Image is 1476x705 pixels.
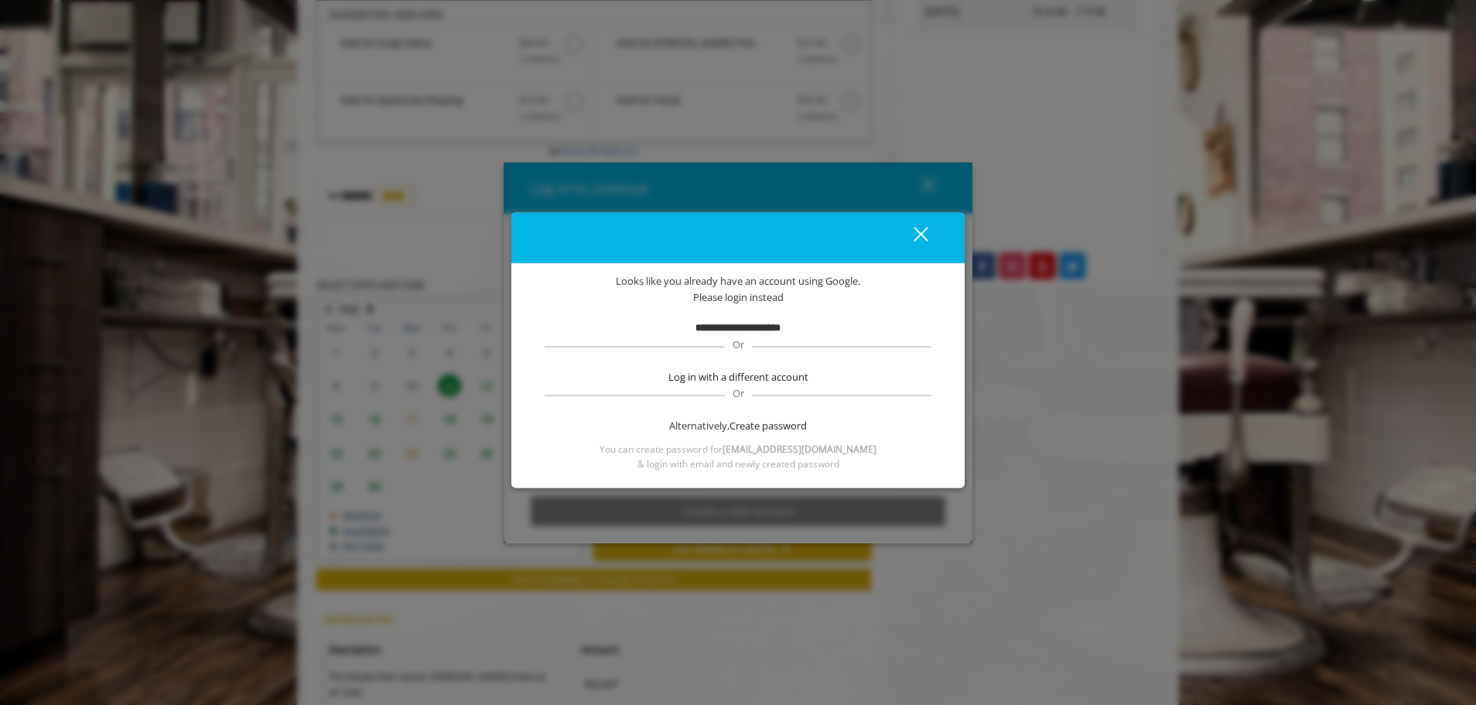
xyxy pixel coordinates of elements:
[637,457,839,471] span: & login with email and newly created password
[725,386,752,400] span: Or
[693,289,784,305] span: Please login instead
[542,418,934,434] div: Alternatively,
[729,418,807,434] span: Create password
[616,272,860,289] span: Looks like you already have an account using Google.
[600,441,876,456] span: You can create password for
[723,442,876,455] b: [EMAIL_ADDRESS][DOMAIN_NAME]
[725,337,752,351] span: Or
[885,221,938,253] button: close dialog
[668,369,808,385] span: Log in with a different account
[896,226,927,249] div: close dialog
